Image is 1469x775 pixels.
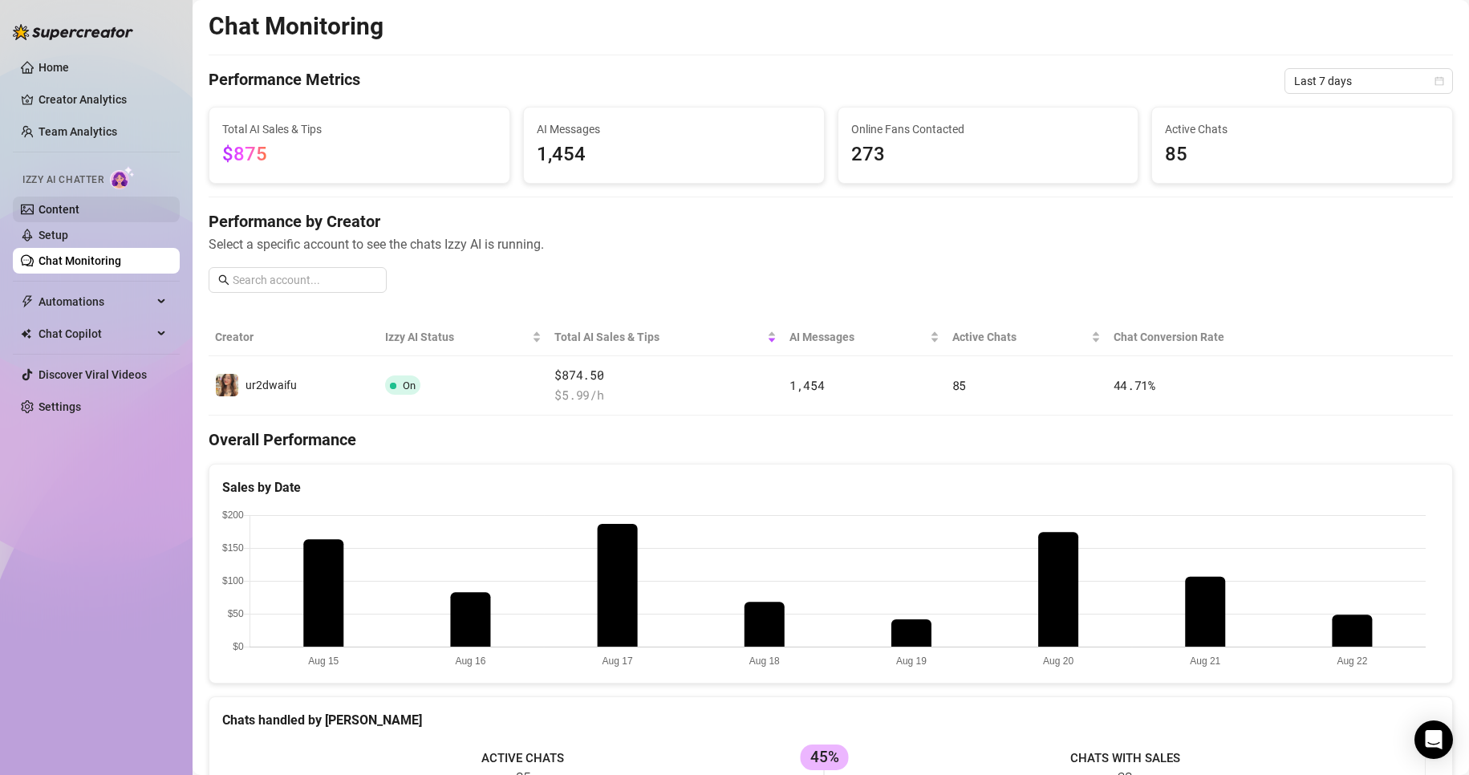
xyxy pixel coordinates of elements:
span: $ 5.99 /h [554,386,776,405]
div: Sales by Date [222,477,1439,497]
span: 85 [952,377,966,393]
img: AI Chatter [110,166,135,189]
div: Chats handled by [PERSON_NAME] [222,710,1439,730]
span: 273 [851,140,1126,170]
span: Chat Copilot [39,321,152,347]
span: AI Messages [537,120,811,138]
span: Total AI Sales & Tips [554,328,763,346]
a: Home [39,61,69,74]
span: ur2dwaifu [246,379,297,392]
span: $874.50 [554,366,776,385]
a: Creator Analytics [39,87,167,112]
img: logo-BBDzfeDw.svg [13,24,133,40]
th: Izzy AI Status [379,319,549,356]
span: AI Messages [789,328,927,346]
th: Creator [209,319,379,356]
a: Content [39,203,79,216]
span: Automations [39,289,152,314]
span: thunderbolt [21,295,34,308]
h4: Performance Metrics [209,68,360,94]
span: $875 [222,143,267,165]
span: Last 7 days [1294,69,1443,93]
span: Izzy AI Status [385,328,530,346]
input: Search account... [233,271,377,289]
span: Select a specific account to see the chats Izzy AI is running. [209,234,1453,254]
span: 44.71 % [1114,377,1155,393]
h4: Performance by Creator [209,210,1453,233]
a: Team Analytics [39,125,117,138]
span: 1,454 [789,377,825,393]
th: Active Chats [946,319,1107,356]
span: Total AI Sales & Tips [222,120,497,138]
span: Izzy AI Chatter [22,172,103,188]
span: 1,454 [537,140,811,170]
h2: Chat Monitoring [209,11,383,42]
a: Setup [39,229,68,241]
span: calendar [1435,76,1444,86]
span: 85 [1165,140,1439,170]
img: Chat Copilot [21,328,31,339]
div: Open Intercom Messenger [1414,720,1453,759]
th: Chat Conversion Rate [1107,319,1329,356]
th: AI Messages [783,319,946,356]
img: ur2dwaifu [216,374,238,396]
span: Active Chats [952,328,1088,346]
span: On [403,379,416,392]
span: Online Fans Contacted [851,120,1126,138]
span: search [218,274,229,286]
a: Chat Monitoring [39,254,121,267]
th: Total AI Sales & Tips [548,319,782,356]
a: Settings [39,400,81,413]
span: Active Chats [1165,120,1439,138]
a: Discover Viral Videos [39,368,147,381]
h4: Overall Performance [209,428,1453,451]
